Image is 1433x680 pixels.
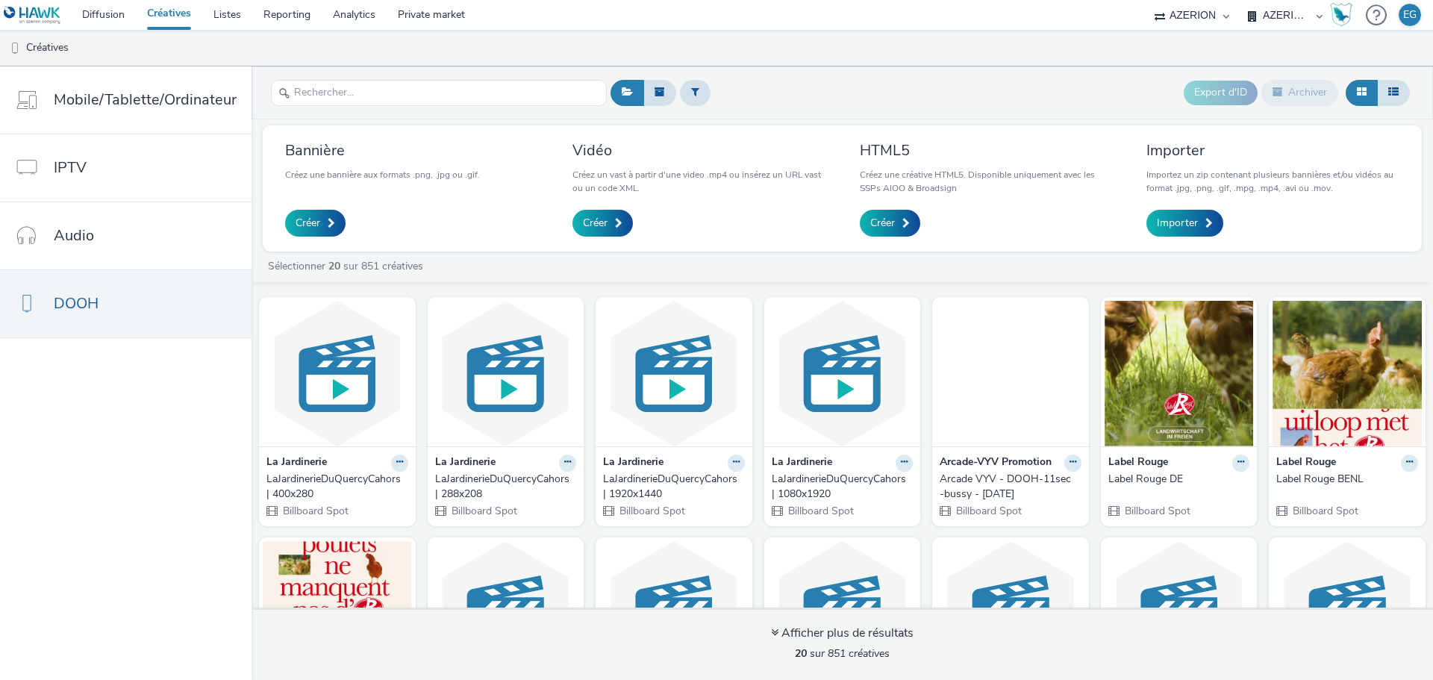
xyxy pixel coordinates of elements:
[1276,472,1412,487] div: Label Rouge BENL
[772,472,914,502] a: LaJardinerieDuQuercyCahors | 1080x1920
[1184,81,1258,105] button: Export d'ID
[940,472,1081,502] a: Arcade VYV - DOOH-11sec-bussy - [DATE]
[1346,80,1378,105] button: Grille
[618,504,685,518] span: Billboard Spot
[281,504,349,518] span: Billboard Spot
[431,301,581,446] img: LaJardinerieDuQuercyCahors | 288x208 visual
[435,472,577,502] a: LaJardinerieDuQuercyCahors | 288x208
[328,259,340,273] strong: 20
[1123,504,1190,518] span: Billboard Spot
[772,472,908,502] div: LaJardinerieDuQuercyCahors | 1080x1920
[435,455,496,472] strong: La Jardinerie
[266,472,408,502] a: LaJardinerieDuQuercyCahors | 400x280
[940,472,1075,502] div: Arcade VYV - DOOH-11sec-bussy - [DATE]
[572,168,825,195] p: Créez un vast à partir d'une video .mp4 ou insérez un URL vast ou un code XML.
[1108,472,1250,487] a: Label Rouge DE
[955,504,1022,518] span: Billboard Spot
[285,168,480,181] p: Créez une bannière aux formats .png, .jpg ou .gif.
[296,216,320,231] span: Créer
[54,89,237,110] span: Mobile/Tablette/Ordinateur
[266,472,402,502] div: LaJardinerieDuQuercyCahors | 400x280
[266,455,327,472] strong: La Jardinerie
[1146,210,1223,237] a: Importer
[1377,80,1410,105] button: Liste
[450,504,517,518] span: Billboard Spot
[7,41,22,56] img: dooh
[787,504,854,518] span: Billboard Spot
[603,472,739,502] div: LaJardinerieDuQuercyCahors | 1920x1440
[285,210,346,237] a: Créer
[1105,301,1254,446] img: Label Rouge DE visual
[1108,455,1168,472] strong: Label Rouge
[603,472,745,502] a: LaJardinerieDuQuercyCahors | 1920x1440
[603,455,664,472] strong: La Jardinerie
[1330,3,1352,27] img: Hawk Academy
[936,301,1085,446] img: Arcade VYV - DOOH-11sec-bussy - October2025 visual
[1276,455,1336,472] strong: Label Rouge
[771,625,914,642] div: Afficher plus de résultats
[860,168,1113,195] p: Créez une créative HTML5. Disponible uniquement avec les SSPs AIOO & Broadsign
[54,157,87,178] span: IPTV
[940,455,1052,472] strong: Arcade-VYV Promotion
[599,301,749,446] img: LaJardinerieDuQuercyCahors | 1920x1440 visual
[572,140,825,160] h3: Vidéo
[285,140,480,160] h3: Bannière
[271,80,607,106] input: Rechercher...
[54,225,94,246] span: Audio
[860,140,1113,160] h3: HTML5
[1403,4,1417,26] div: EG
[795,646,890,661] span: sur 851 créatives
[795,646,807,661] strong: 20
[1146,140,1399,160] h3: Importer
[1276,472,1418,487] a: Label Rouge BENL
[1157,216,1198,231] span: Importer
[1330,3,1358,27] a: Hawk Academy
[1273,301,1422,446] img: Label Rouge BENL visual
[870,216,895,231] span: Créer
[1108,472,1244,487] div: Label Rouge DE
[572,210,633,237] a: Créer
[54,293,99,314] span: DOOH
[768,301,917,446] img: LaJardinerieDuQuercyCahors | 1080x1920 visual
[1291,504,1358,518] span: Billboard Spot
[860,210,920,237] a: Créer
[1261,80,1338,105] button: Archiver
[583,216,608,231] span: Créer
[435,472,571,502] div: LaJardinerieDuQuercyCahors | 288x208
[266,259,429,273] a: Sélectionner sur 851 créatives
[4,6,61,25] img: undefined Logo
[1146,168,1399,195] p: Importez un zip contenant plusieurs bannières et/ou vidéos au format .jpg, .png, .gif, .mpg, .mp4...
[772,455,832,472] strong: La Jardinerie
[263,301,412,446] img: LaJardinerieDuQuercyCahors | 400x280 visual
